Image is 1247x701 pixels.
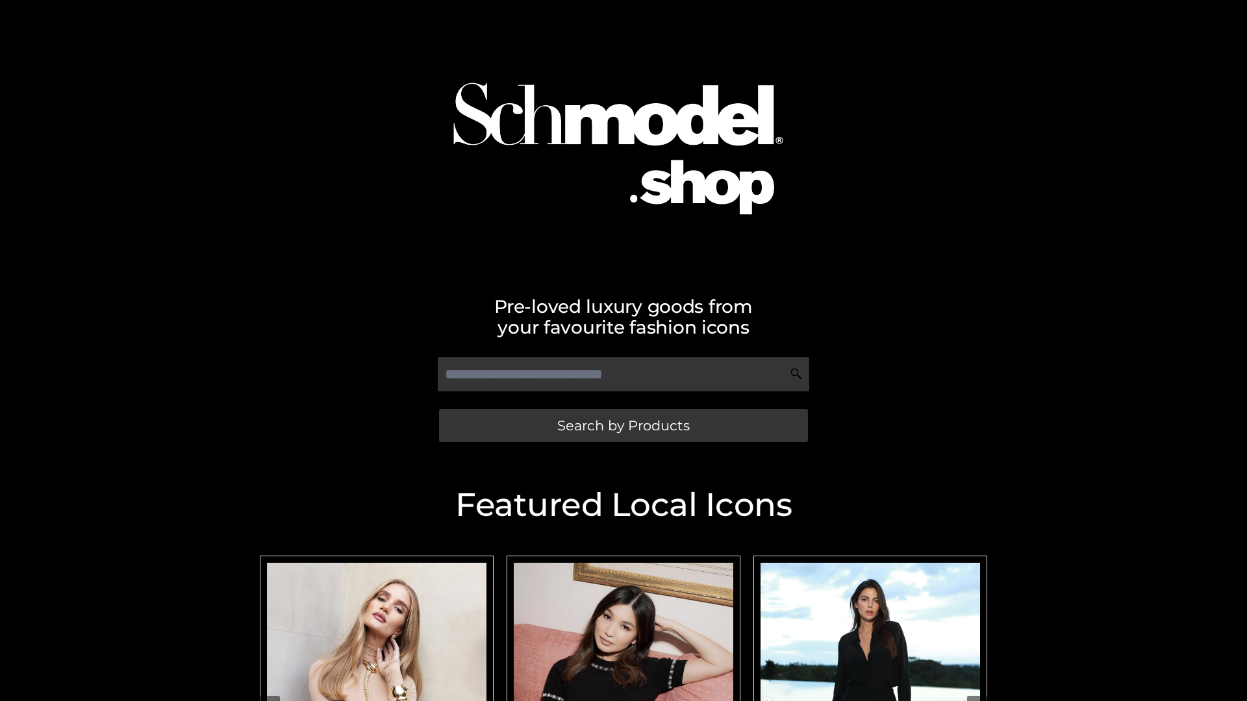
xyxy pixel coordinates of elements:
h2: Pre-loved luxury goods from your favourite fashion icons [253,296,994,338]
span: Search by Products [557,419,690,432]
a: Search by Products [439,409,808,442]
img: Search Icon [790,367,803,380]
h2: Featured Local Icons​ [253,489,994,521]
